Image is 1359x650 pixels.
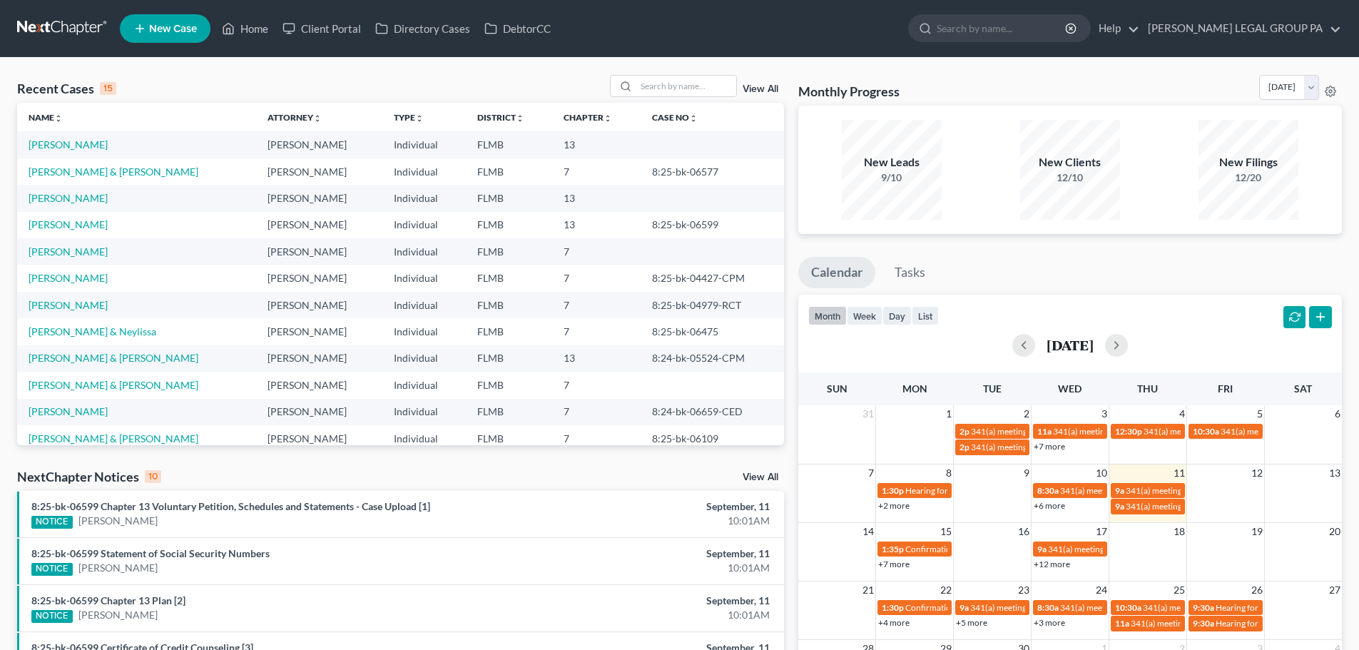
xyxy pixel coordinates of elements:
i: unfold_more [604,114,612,123]
span: 2p [960,442,969,452]
a: [PERSON_NAME] [29,272,108,284]
a: [PERSON_NAME] & [PERSON_NAME] [29,432,198,445]
td: 8:25-bk-04979-RCT [641,292,784,318]
td: 7 [552,158,641,185]
td: 8:25-bk-06577 [641,158,784,185]
div: 15 [100,82,116,95]
a: [PERSON_NAME] & Neylissa [29,325,156,337]
td: FLMB [466,158,553,185]
td: [PERSON_NAME] [256,131,382,158]
span: 12 [1250,464,1264,482]
span: 9a [1115,485,1124,496]
td: 13 [552,131,641,158]
span: Hearing for [PERSON_NAME] [905,485,1017,496]
a: [PERSON_NAME] [78,608,158,622]
span: 5 [1256,405,1264,422]
td: Individual [382,212,466,238]
span: 7 [867,464,875,482]
span: 341(a) meeting for [PERSON_NAME] & [PERSON_NAME] [1053,426,1266,437]
span: 10:30a [1115,602,1141,613]
button: list [912,306,939,325]
span: 341(a) meeting for [PERSON_NAME] [1126,501,1263,512]
td: Individual [382,372,466,398]
div: New Leads [842,154,942,171]
td: FLMB [466,238,553,265]
input: Search by name... [937,15,1067,41]
span: 19 [1250,523,1264,540]
span: 3 [1100,405,1109,422]
button: day [882,306,912,325]
a: [PERSON_NAME] [78,561,158,575]
a: [PERSON_NAME] & [PERSON_NAME] [29,166,198,178]
div: NextChapter Notices [17,468,161,485]
div: September, 11 [533,594,770,608]
span: 341(a) meeting for [PERSON_NAME] & [PERSON_NAME] [1048,544,1261,554]
td: Individual [382,318,466,345]
i: unfold_more [516,114,524,123]
span: 14 [861,523,875,540]
span: 9a [1115,501,1124,512]
span: 341(a) meeting for [PERSON_NAME] [1060,485,1198,496]
td: 8:25-bk-06599 [641,212,784,238]
span: 10:30a [1193,426,1219,437]
td: [PERSON_NAME] [256,399,382,425]
a: Tasks [882,257,938,288]
h3: Monthly Progress [798,83,900,100]
a: [PERSON_NAME] & [PERSON_NAME] [29,379,198,391]
td: 7 [552,292,641,318]
span: 341(a) meeting for [PERSON_NAME] [1126,485,1263,496]
td: [PERSON_NAME] [256,318,382,345]
td: FLMB [466,318,553,345]
td: 13 [552,212,641,238]
td: FLMB [466,425,553,452]
span: 341(a) meeting for [PERSON_NAME] [1221,426,1358,437]
span: 9a [960,602,969,613]
div: 10:01AM [533,608,770,622]
td: Individual [382,425,466,452]
a: View All [743,472,778,482]
a: [PERSON_NAME] [29,218,108,230]
td: [PERSON_NAME] [256,185,382,211]
td: [PERSON_NAME] [256,158,382,185]
span: 2 [1022,405,1031,422]
button: month [808,306,847,325]
span: 11 [1172,464,1186,482]
span: 16 [1017,523,1031,540]
a: +5 more [956,617,987,628]
td: [PERSON_NAME] [256,372,382,398]
span: 24 [1094,582,1109,599]
div: 9/10 [842,171,942,185]
span: 31 [861,405,875,422]
div: 12/10 [1020,171,1120,185]
span: 4 [1178,405,1186,422]
td: Individual [382,238,466,265]
td: [PERSON_NAME] [256,292,382,318]
td: 8:24-bk-05524-CPM [641,345,784,372]
td: Individual [382,158,466,185]
td: Individual [382,345,466,372]
a: [PERSON_NAME] [29,138,108,151]
span: 27 [1328,582,1342,599]
a: Chapterunfold_more [564,112,612,123]
span: 21 [861,582,875,599]
span: 6 [1333,405,1342,422]
a: [PERSON_NAME] & [PERSON_NAME] [29,352,198,364]
span: 22 [939,582,953,599]
span: Sat [1294,382,1312,395]
a: [PERSON_NAME] [78,514,158,528]
span: 12:30p [1115,426,1142,437]
td: Individual [382,131,466,158]
a: Nameunfold_more [29,112,63,123]
td: 7 [552,399,641,425]
span: Confirmation hearing for [PERSON_NAME] & [PERSON_NAME] [905,602,1143,613]
span: 9:30a [1193,602,1214,613]
td: FLMB [466,399,553,425]
span: 341(a) meeting for [PERSON_NAME] [1060,602,1198,613]
i: unfold_more [313,114,322,123]
a: [PERSON_NAME] [29,299,108,311]
div: New Clients [1020,154,1120,171]
span: 9 [1022,464,1031,482]
td: FLMB [466,372,553,398]
td: Individual [382,185,466,211]
td: 8:25-bk-06109 [641,425,784,452]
